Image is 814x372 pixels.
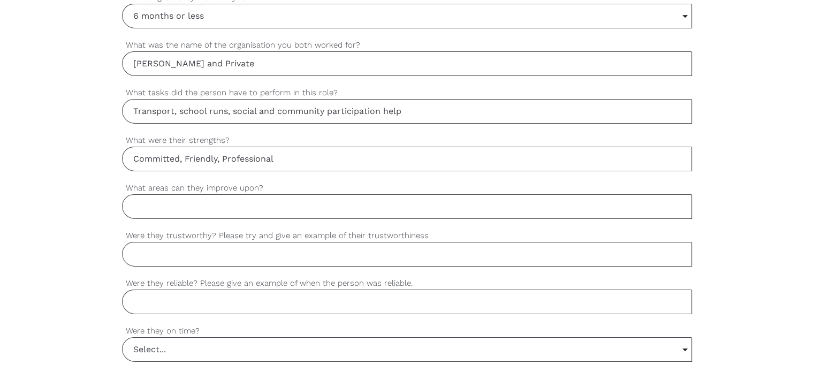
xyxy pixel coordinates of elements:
[122,87,692,99] label: What tasks did the person have to perform in this role?
[122,277,692,290] label: Were they reliable? Please give an example of when the person was reliable.
[122,134,692,147] label: What were their strengths?
[122,39,692,51] label: What was the name of the organisation you both worked for?
[122,230,692,242] label: Were they trustworthy? Please try and give an example of their trustworthiness
[122,182,692,194] label: What areas can they improve upon?
[122,325,692,337] label: Were they on time?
